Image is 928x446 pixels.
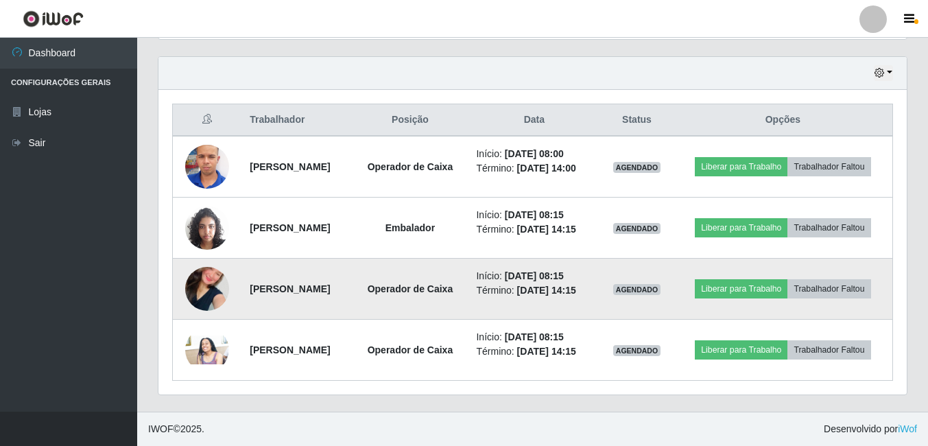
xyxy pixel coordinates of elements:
strong: [PERSON_NAME] [250,283,330,294]
span: AGENDADO [613,284,661,295]
span: IWOF [148,423,174,434]
time: [DATE] 08:15 [505,209,564,220]
button: Liberar para Trabalho [695,279,787,298]
li: Início: [476,147,592,161]
button: Liberar para Trabalho [695,157,787,176]
button: Trabalhador Faltou [787,157,870,176]
strong: Operador de Caixa [368,283,453,294]
span: Desenvolvido por [824,422,917,436]
span: © 2025 . [148,422,204,436]
span: AGENDADO [613,162,661,173]
img: 1693675362936.jpeg [185,250,229,328]
a: iWof [898,423,917,434]
li: Término: [476,283,592,298]
th: Trabalhador [241,104,352,137]
time: [DATE] 14:15 [517,224,576,235]
th: Status [600,104,674,137]
img: 1721309341388.jpeg [185,198,229,257]
li: Término: [476,161,592,176]
time: [DATE] 08:15 [505,331,564,342]
strong: Operador de Caixa [368,161,453,172]
span: AGENDADO [613,345,661,356]
time: [DATE] 14:15 [517,285,576,296]
th: Data [468,104,600,137]
li: Início: [476,330,592,344]
img: 1737978086826.jpeg [185,336,229,365]
strong: [PERSON_NAME] [250,222,330,233]
strong: [PERSON_NAME] [250,344,330,355]
li: Início: [476,208,592,222]
li: Início: [476,269,592,283]
button: Trabalhador Faltou [787,340,870,360]
button: Liberar para Trabalho [695,340,787,360]
time: [DATE] 08:15 [505,270,564,281]
strong: Embalador [385,222,435,233]
img: 1739284083835.jpeg [185,128,229,206]
button: Trabalhador Faltou [787,218,870,237]
button: Trabalhador Faltou [787,279,870,298]
time: [DATE] 14:15 [517,346,576,357]
strong: Operador de Caixa [368,344,453,355]
th: Posição [352,104,468,137]
li: Término: [476,222,592,237]
span: AGENDADO [613,223,661,234]
img: CoreUI Logo [23,10,84,27]
strong: [PERSON_NAME] [250,161,330,172]
time: [DATE] 14:00 [517,163,576,174]
time: [DATE] 08:00 [505,148,564,159]
li: Término: [476,344,592,359]
button: Liberar para Trabalho [695,218,787,237]
th: Opções [674,104,893,137]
